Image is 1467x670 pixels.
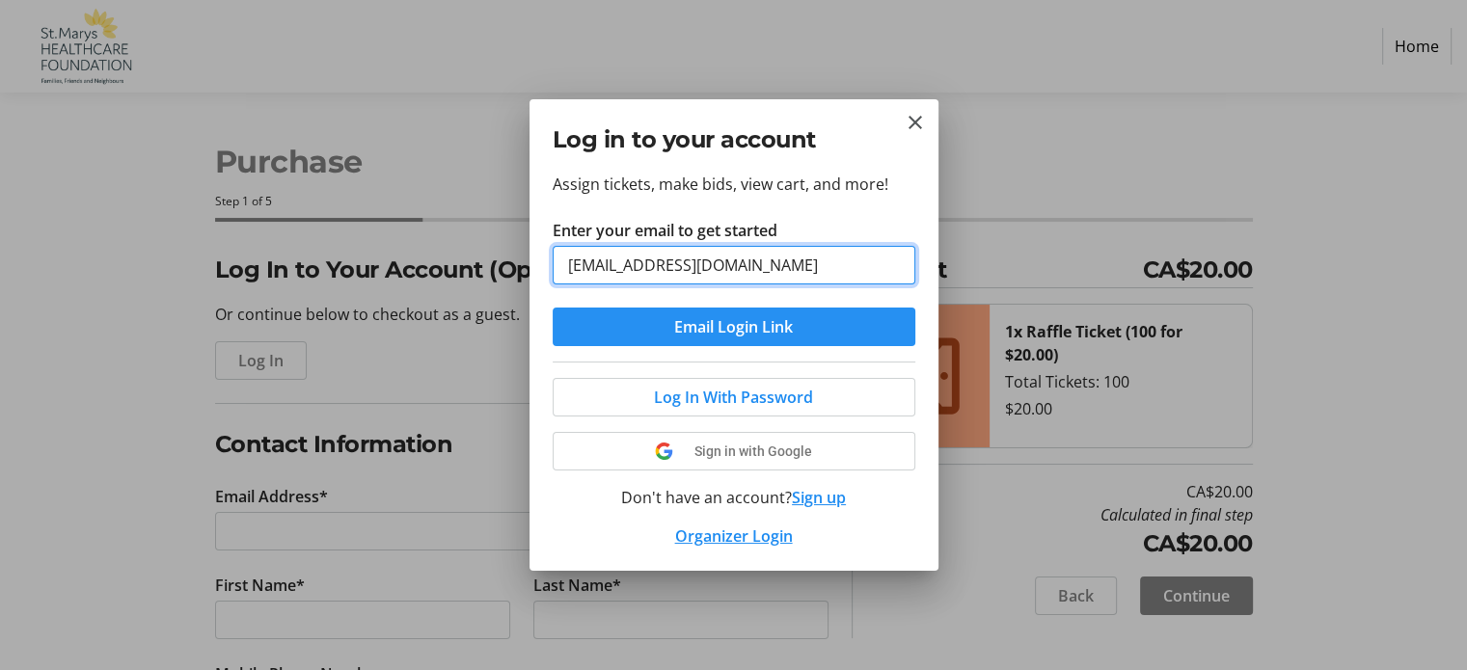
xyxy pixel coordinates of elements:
label: Enter your email to get started [553,219,777,242]
span: Email Login Link [674,315,793,338]
button: Sign up [792,486,846,509]
p: Assign tickets, make bids, view cart, and more! [553,173,915,196]
a: Organizer Login [675,525,793,547]
button: Log In With Password [553,378,915,416]
button: Email Login Link [553,308,915,346]
input: Email Address [553,246,915,284]
button: Sign in with Google [553,432,915,470]
div: Don't have an account? [553,486,915,509]
span: Sign in with Google [694,443,812,459]
h2: Log in to your account [553,122,915,157]
button: Close [904,111,927,134]
span: Log In With Password [654,386,813,409]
